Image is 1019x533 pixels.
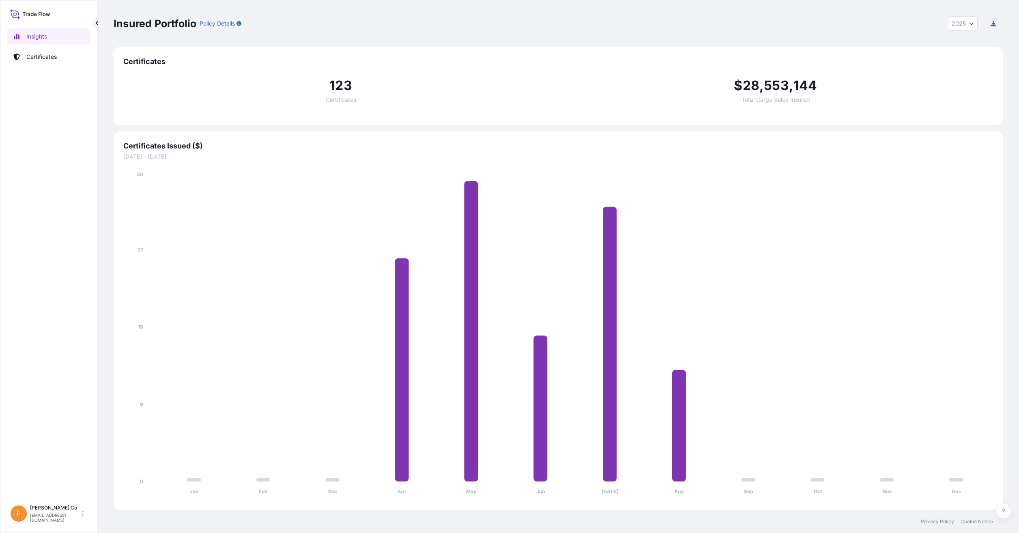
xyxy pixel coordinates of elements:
p: Policy Details [200,19,235,28]
p: Insights [26,32,47,41]
tspan: 36 [137,171,143,177]
span: Total Cargo Value Insured [742,97,810,103]
span: 553 [764,79,789,92]
tspan: 0 [140,478,143,484]
span: 28 [743,79,759,92]
span: 2025 [952,19,966,28]
p: Insured Portfolio [114,17,196,30]
tspan: Aug [674,488,684,494]
button: Year Selector [948,16,978,31]
span: Certificates Issued ($) [123,141,993,151]
tspan: Dec [952,488,961,494]
tspan: Jun [536,488,545,494]
a: Cookie Notice [961,518,993,525]
span: $ [734,79,742,92]
span: [DATE] - [DATE] [123,153,993,161]
a: Certificates [7,49,90,65]
p: [PERSON_NAME] Co [30,505,80,511]
a: Insights [7,28,90,45]
span: , [789,79,793,92]
span: , [759,79,764,92]
span: Certificates [123,57,993,67]
span: 144 [793,79,817,92]
tspan: Jan [190,488,198,494]
tspan: Nov [882,488,892,494]
tspan: [DATE] [602,488,618,494]
span: Certificates [326,97,356,103]
tspan: 9 [140,401,143,407]
tspan: 27 [137,247,143,253]
p: [EMAIL_ADDRESS][DOMAIN_NAME] [30,513,80,522]
span: F [17,509,21,518]
tspan: Sep [744,488,753,494]
tspan: Apr [398,488,406,494]
p: Certificates [26,53,57,61]
tspan: May [466,488,477,494]
span: 123 [329,79,352,92]
tspan: 18 [138,324,143,330]
tspan: Feb [259,488,268,494]
tspan: Oct [814,488,822,494]
a: Privacy Policy [921,518,954,525]
tspan: Mar [328,488,338,494]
